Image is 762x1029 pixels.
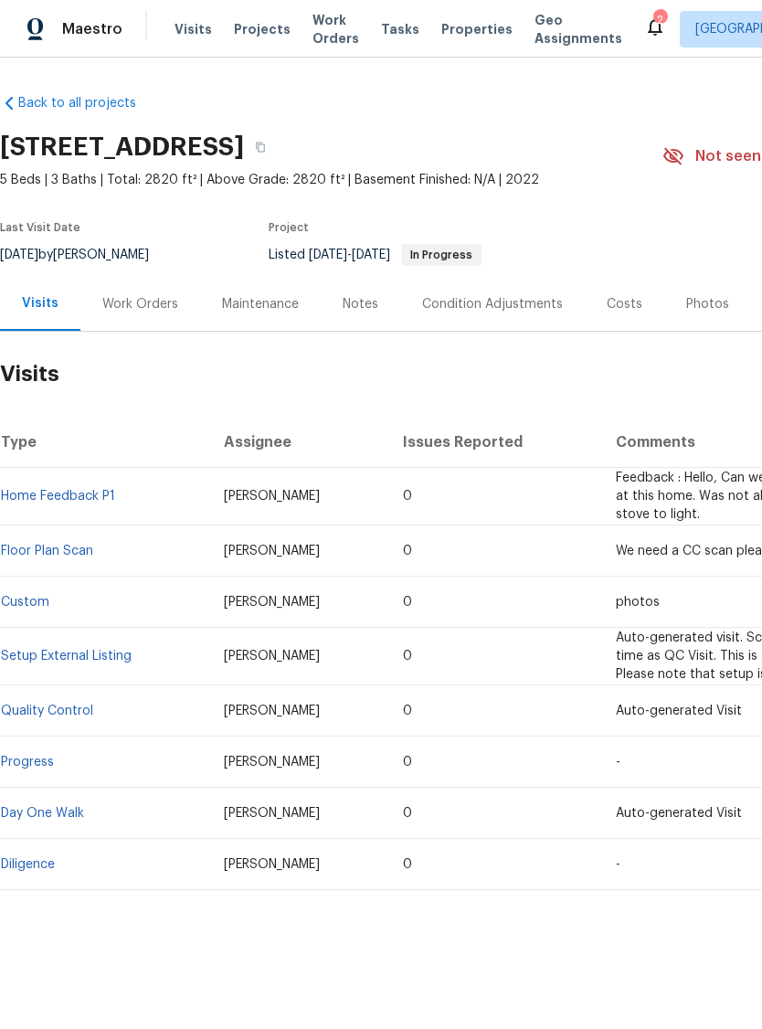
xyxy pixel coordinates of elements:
span: Auto-generated Visit [616,807,742,820]
span: Listed [269,249,482,261]
span: [DATE] [309,249,347,261]
span: Auto-generated Visit [616,705,742,717]
div: 2 [653,11,666,29]
a: Quality Control [1,705,93,717]
span: 0 [403,756,412,769]
span: [PERSON_NAME] [224,705,320,717]
a: Floor Plan Scan [1,545,93,557]
span: [PERSON_NAME] [224,490,320,503]
span: Geo Assignments [534,11,622,48]
a: Home Feedback P1 [1,490,115,503]
span: Tasks [381,23,419,36]
span: [PERSON_NAME] [224,807,320,820]
a: Setup External Listing [1,650,132,663]
span: 0 [403,858,412,871]
span: Properties [441,20,513,38]
span: 0 [403,807,412,820]
span: Project [269,222,309,233]
span: [DATE] [352,249,390,261]
a: Diligence [1,858,55,871]
button: Copy Address [244,131,277,164]
span: - [309,249,390,261]
span: 0 [403,596,412,609]
span: 0 [403,490,412,503]
span: [PERSON_NAME] [224,650,320,663]
span: [PERSON_NAME] [224,858,320,871]
div: Condition Adjustments [422,295,563,313]
th: Assignee [209,417,388,468]
div: Work Orders [102,295,178,313]
span: - [616,858,620,871]
span: Work Orders [312,11,359,48]
span: [PERSON_NAME] [224,545,320,557]
span: [PERSON_NAME] [224,596,320,609]
a: Progress [1,756,54,769]
span: 0 [403,650,412,663]
span: Maestro [62,20,122,38]
span: Visits [175,20,212,38]
span: - [616,756,620,769]
a: Day One Walk [1,807,84,820]
span: [PERSON_NAME] [224,756,320,769]
div: Costs [607,295,642,313]
div: Visits [22,294,58,313]
span: 0 [403,705,412,717]
div: Maintenance [222,295,299,313]
span: 0 [403,545,412,557]
span: In Progress [403,249,480,260]
span: photos [616,596,660,609]
div: Notes [343,295,378,313]
div: Photos [686,295,729,313]
th: Issues Reported [388,417,601,468]
span: Projects [234,20,291,38]
a: Custom [1,596,49,609]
